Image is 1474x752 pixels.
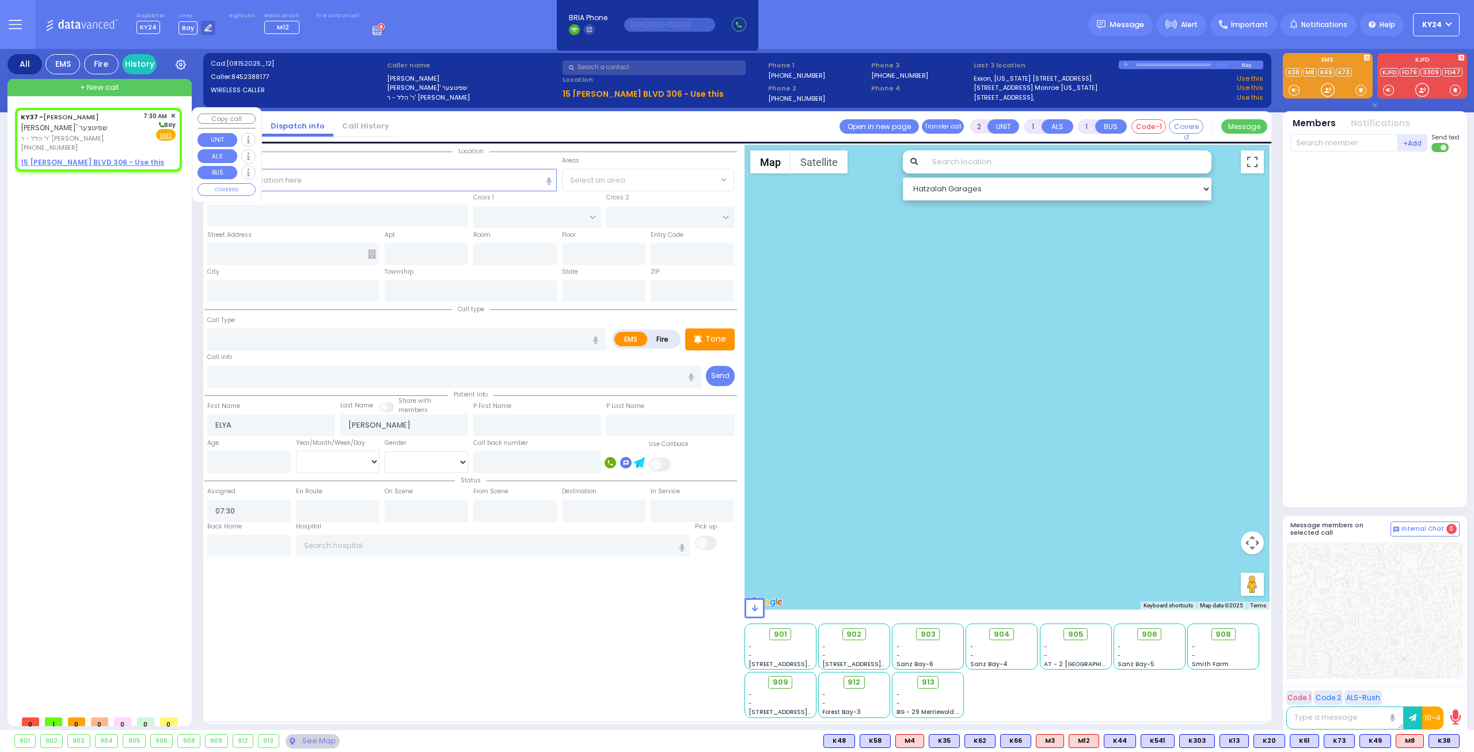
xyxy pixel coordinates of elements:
[1036,734,1064,748] div: M3
[970,643,974,651] span: -
[651,267,659,277] label: ZIP
[1290,134,1398,152] input: Search member
[1396,734,1424,748] div: ALS KJ
[207,402,240,411] label: First Name
[473,402,511,411] label: P First Name
[871,84,970,93] span: Phone 4
[1283,57,1373,65] label: EMS
[316,13,359,20] label: Fire units on call
[1301,20,1347,30] span: Notifications
[22,717,39,726] span: 0
[614,332,648,346] label: EMS
[970,651,974,660] span: -
[606,402,644,411] label: P Last Name
[768,61,867,70] span: Phone 1
[1118,660,1154,668] span: Sanz Bay-5
[1237,74,1263,84] a: Use this
[1142,629,1157,640] span: 906
[96,735,118,747] div: 904
[1380,20,1395,30] span: Help
[84,54,119,74] div: Fire
[1290,522,1391,536] h5: Message members on selected call
[1192,651,1195,660] span: -
[750,150,791,173] button: Show street map
[45,717,62,726] span: 1
[1253,734,1285,748] div: K20
[896,643,900,651] span: -
[277,22,289,32] span: M12
[1068,629,1084,640] span: 905
[1231,20,1268,30] span: Important
[922,677,934,688] span: 913
[1241,150,1264,173] button: Toggle fullscreen view
[569,13,607,23] span: BRIA Phone
[651,487,680,496] label: In Service
[974,74,1092,84] a: Exxon, [US_STATE] [STREET_ADDRESS]
[1431,142,1450,153] label: Turn off text
[895,734,924,748] div: ALS
[473,487,508,496] label: From Scene
[68,717,85,726] span: 0
[296,522,321,531] label: Hospital
[160,131,172,140] u: EMS
[1241,531,1264,554] button: Map camera controls
[974,83,1097,93] a: [STREET_ADDRESS] Monroe [US_STATE]
[197,183,256,196] button: COVERED
[822,708,861,716] span: Forest Bay-3
[768,71,825,80] label: [PHONE_NUMBER]
[207,487,235,496] label: Assigned
[387,61,559,70] label: Caller name
[895,734,924,748] div: M4
[929,734,960,748] div: BLS
[21,143,78,152] span: [PHONE_NUMBER]
[987,119,1019,134] button: UNIT
[1314,690,1343,705] button: Code 2
[259,735,279,747] div: 913
[453,147,489,156] span: Location
[207,353,232,362] label: Call Info
[922,119,964,134] button: Transfer call
[1442,68,1462,77] a: FD47
[1000,734,1031,748] div: K66
[229,13,254,20] label: Night unit
[822,643,826,651] span: -
[647,332,679,346] label: Fire
[455,476,487,485] span: Status
[1042,119,1073,134] button: ALS
[178,735,200,747] div: 908
[791,150,848,173] button: Show satellite imagery
[340,401,373,410] label: Last Name
[151,735,173,747] div: 906
[562,230,576,240] label: Floor
[122,54,157,74] a: History
[170,111,176,121] span: ✕
[747,595,785,610] img: Google
[1413,13,1460,36] button: KY24
[1318,68,1335,77] a: K49
[296,439,379,448] div: Year/Month/Week/Day
[1131,119,1166,134] button: Code-1
[896,708,961,716] span: BG - 29 Merriewold S.
[211,72,383,82] label: Caller:
[197,114,256,124] button: Copy call
[264,13,303,20] label: Medic on call
[749,699,752,708] span: -
[91,717,108,726] span: 0
[1192,660,1229,668] span: Smith Farm
[1290,734,1319,748] div: K61
[1290,734,1319,748] div: BLS
[211,85,383,95] label: WIRELESS CALLER
[368,250,376,259] span: Other building occupants
[1286,68,1302,77] a: K38
[197,166,237,180] button: BUS
[822,651,826,660] span: -
[385,267,413,277] label: Township
[624,18,715,32] input: (000)000-00000
[563,61,746,75] input: Search a contact
[1169,119,1203,134] button: Covered
[974,93,1034,103] a: [STREET_ADDRESS],
[206,735,227,747] div: 909
[929,734,960,748] div: K35
[1221,119,1267,134] button: Message
[994,629,1010,640] span: 904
